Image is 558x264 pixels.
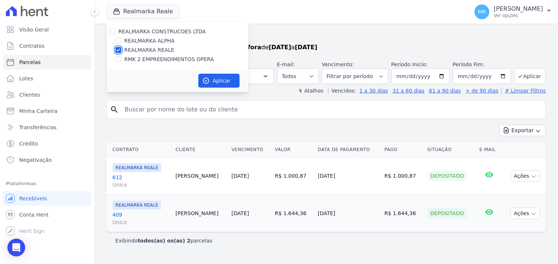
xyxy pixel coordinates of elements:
[124,56,214,63] label: RMK 2 EMPREENDIMENTOS OPERA
[19,107,57,115] span: Minha Carteira
[112,218,169,226] span: Único
[428,171,467,181] div: Depositado
[453,61,511,68] label: Período Fim:
[19,59,41,66] span: Parcelas
[19,26,49,33] span: Visão Geral
[328,88,356,94] label: Vencidos:
[112,181,169,188] span: Único
[428,208,467,218] div: Depositado
[172,157,229,195] td: [PERSON_NAME]
[19,195,47,202] span: Recebíveis
[7,239,25,257] div: Open Intercom Messenger
[269,44,291,51] strong: [DATE]
[511,170,540,182] button: Ações
[232,210,249,216] a: [DATE]
[19,211,48,218] span: Conta Hent
[391,61,428,67] label: Período Inicío:
[3,207,91,222] a: Conta Hent
[272,142,315,157] th: Valor
[3,153,91,167] a: Negativação
[298,88,323,94] label: ↯ Atalhos
[494,13,543,19] p: Ver opções
[107,4,179,19] button: Realmarka Reale
[502,88,546,94] a: ✗ Limpar Filtros
[478,9,486,14] span: MR
[393,88,424,94] a: 31 a 60 dias
[381,142,424,157] th: Pago
[315,195,381,232] td: [DATE]
[322,61,354,67] label: Vencimento:
[110,105,119,114] i: search
[469,1,558,22] button: MR [PERSON_NAME] Ver opções
[19,91,40,98] span: Clientes
[19,140,38,147] span: Crédito
[514,68,546,84] button: Aplicar
[232,173,249,179] a: [DATE]
[172,142,229,157] th: Cliente
[124,46,174,54] label: REALMARKA REALE
[115,237,212,244] p: Exibindo parcelas
[3,55,91,70] a: Parcelas
[19,75,33,82] span: Lotes
[315,142,381,157] th: Data de Pagamento
[107,142,172,157] th: Contrato
[112,174,169,188] a: 612Único
[118,29,206,34] label: REALMARKA CONSTRUCOES LTDA
[229,142,272,157] th: Vencimento
[425,142,477,157] th: Situação
[112,201,161,210] span: REALMARKA REALE
[494,5,543,13] p: [PERSON_NAME]
[198,74,240,88] button: Aplicar
[19,156,52,164] span: Negativação
[124,37,175,45] label: REALMARKA ALPHA
[381,157,424,195] td: R$ 1.000,87
[315,157,381,195] td: [DATE]
[112,211,169,226] a: 409Único
[6,179,88,188] div: Plataformas
[138,238,191,244] b: todos(as) os(as) 2
[3,71,91,86] a: Lotes
[381,195,424,232] td: R$ 1.644,36
[3,87,91,102] a: Clientes
[19,42,44,50] span: Contratos
[3,22,91,37] a: Visão Geral
[272,195,315,232] td: R$ 1.644,36
[172,195,229,232] td: [PERSON_NAME]
[3,191,91,206] a: Recebíveis
[360,88,388,94] a: 1 a 30 dias
[500,125,546,136] button: Exportar
[295,44,317,51] strong: [DATE]
[107,30,546,43] h2: Parcelas
[277,61,295,67] label: E-mail:
[511,208,540,219] button: Ações
[3,136,91,151] a: Crédito
[429,88,461,94] a: 61 a 90 dias
[3,39,91,53] a: Contratos
[112,163,161,172] span: REALMARKA REALE
[3,104,91,118] a: Minha Carteira
[466,88,499,94] a: + de 90 dias
[272,157,315,195] td: R$ 1.000,87
[3,120,91,135] a: Transferências
[120,102,543,117] input: Buscar por nome do lote ou do cliente
[477,142,502,157] th: E-mail
[19,124,57,131] span: Transferências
